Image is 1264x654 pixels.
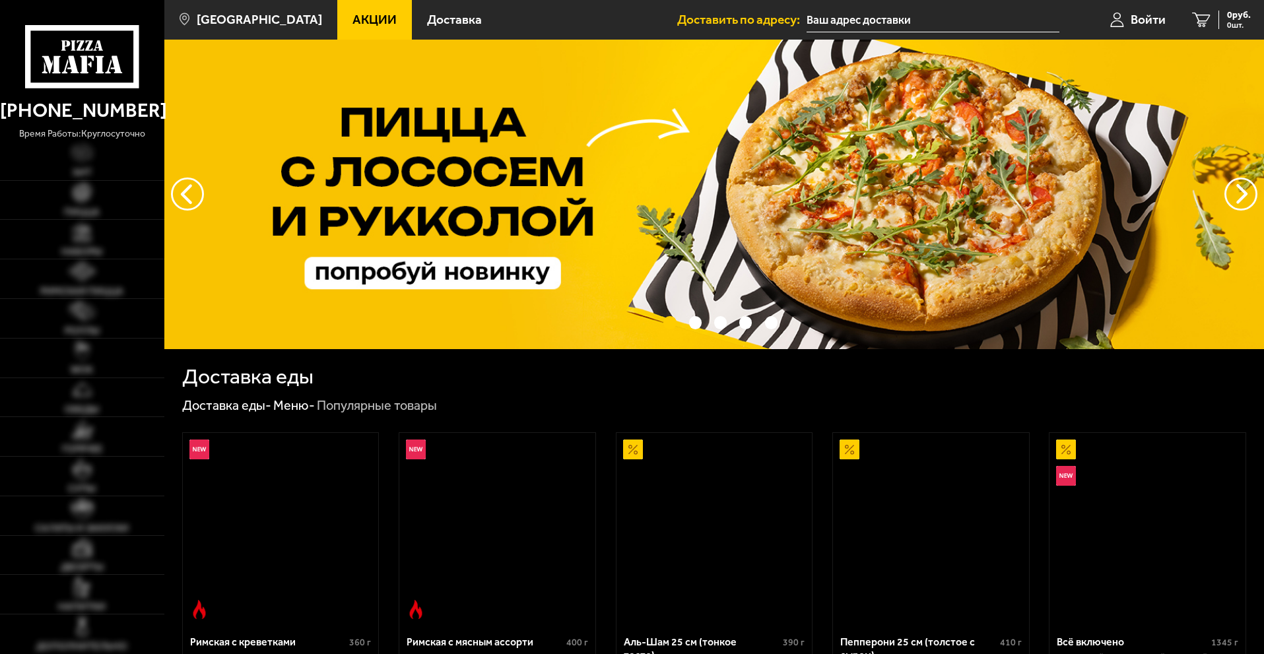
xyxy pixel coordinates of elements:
div: Римская с мясным ассорти [407,636,563,648]
span: Дополнительно [36,641,127,651]
span: Хит [73,168,92,178]
input: Ваш адрес доставки [807,8,1059,32]
div: Всё включено [1057,636,1208,648]
span: Доставить по адресу: [677,13,807,26]
span: Доставка [427,13,482,26]
img: Новинка [406,440,426,459]
span: 1345 г [1211,637,1238,648]
span: Горячее [62,444,102,454]
button: точки переключения [739,316,752,329]
img: Акционный [840,440,859,459]
button: точки переключения [765,316,778,329]
span: Акции [352,13,397,26]
a: АкционныйАль-Шам 25 см (тонкое тесто) [616,433,813,626]
span: WOK [71,365,93,375]
span: 390 г [783,637,805,648]
span: Войти [1131,13,1166,26]
span: 360 г [349,637,371,648]
a: НовинкаОстрое блюдоРимская с креветками [183,433,379,626]
button: следующий [171,178,204,211]
a: НовинкаОстрое блюдоРимская с мясным ассорти [399,433,595,626]
img: Акционный [623,440,643,459]
span: Салаты и закуски [35,523,129,533]
button: точки переключения [689,316,702,329]
span: 0 шт. [1227,21,1251,29]
span: Напитки [58,602,106,612]
span: Римская пицца [40,286,123,296]
span: Роллы [65,326,100,336]
img: Острое блюдо [189,600,209,620]
img: Острое блюдо [406,600,426,620]
button: точки переключения [714,316,727,329]
img: Акционный [1056,440,1076,459]
img: Новинка [189,440,209,459]
div: Римская с креветками [190,636,347,648]
span: Десерты [61,562,104,572]
h1: Доставка еды [182,366,314,387]
a: Доставка еды- [182,397,271,413]
img: Новинка [1056,466,1076,486]
span: 0 руб. [1227,11,1251,20]
button: предыдущий [1224,178,1257,211]
span: Наборы [61,247,102,257]
a: АкционныйНовинкаВсё включено [1049,433,1246,626]
span: Обеды [65,405,99,414]
span: Супы [68,484,96,494]
span: 410 г [1000,637,1022,648]
div: Популярные товары [317,397,437,414]
button: точки переключения [663,316,676,329]
span: Пицца [64,207,100,217]
a: Меню- [273,397,315,413]
span: [GEOGRAPHIC_DATA] [197,13,322,26]
a: АкционныйПепперони 25 см (толстое с сыром) [833,433,1029,626]
span: 400 г [566,637,588,648]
